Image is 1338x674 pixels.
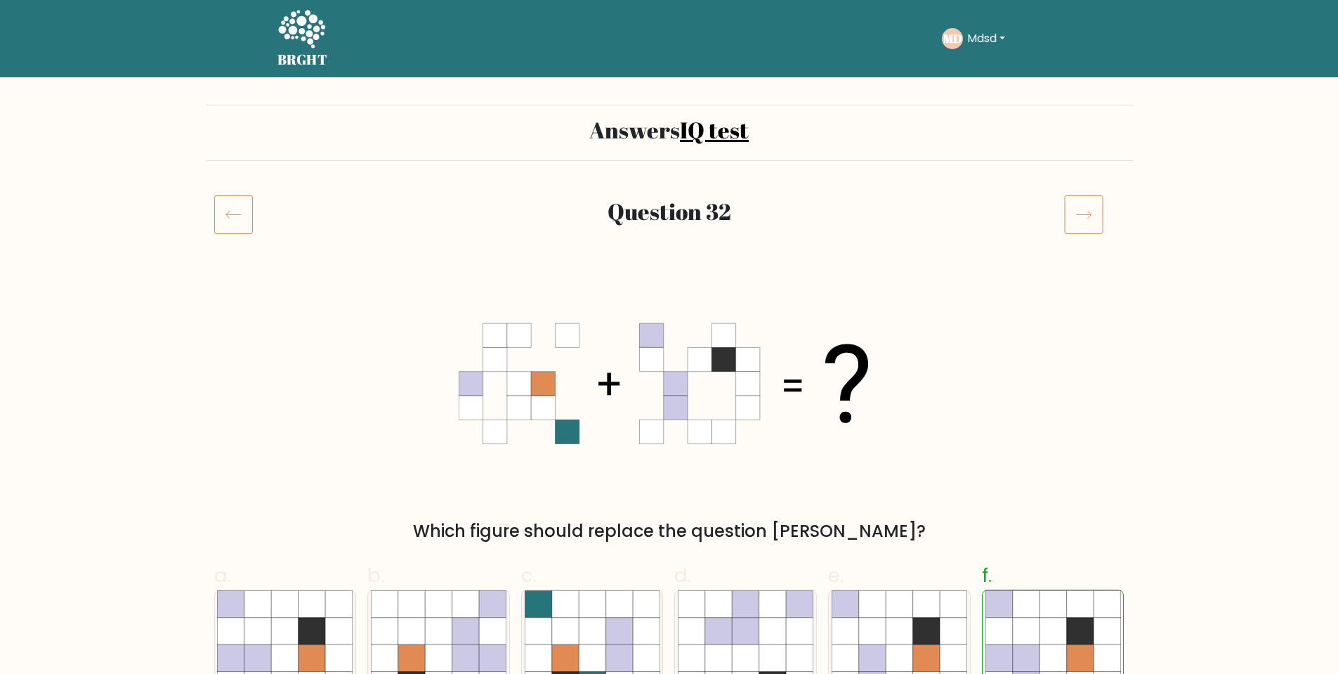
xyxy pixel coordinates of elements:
h5: BRGHT [277,51,328,68]
div: Which figure should replace the question [PERSON_NAME]? [223,519,1116,544]
span: b. [367,562,384,589]
a: IQ test [680,115,749,145]
a: BRGHT [277,6,328,72]
span: c. [521,562,537,589]
h2: Question 32 [291,198,1047,225]
span: d. [674,562,691,589]
text: MD [943,30,962,46]
button: Mdsd [963,30,1009,48]
h2: Answers [214,117,1124,143]
span: f. [982,562,992,589]
span: e. [828,562,844,589]
span: a. [214,562,231,589]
